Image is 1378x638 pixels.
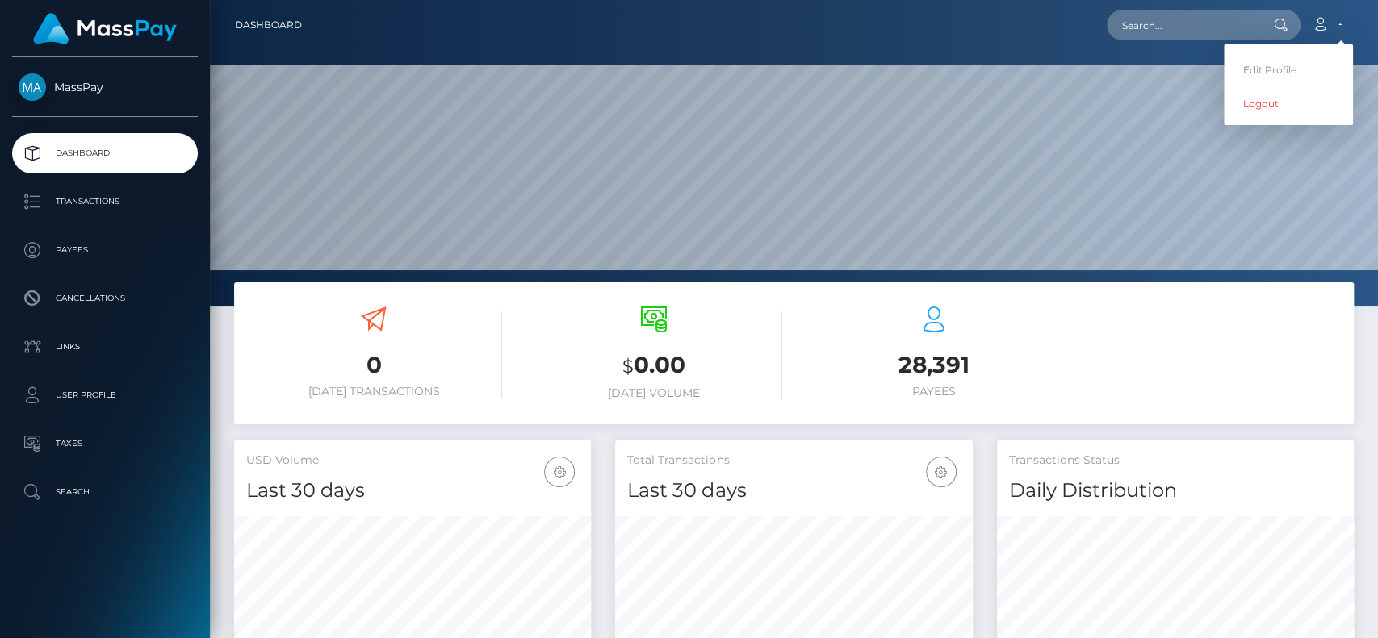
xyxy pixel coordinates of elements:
a: Taxes [12,423,198,464]
p: Taxes [19,432,191,456]
h6: [DATE] Volume [526,386,782,400]
a: Search [12,472,198,512]
h6: Payees [806,385,1062,398]
p: Dashboard [19,141,191,165]
img: MassPay Logo [33,13,177,44]
h5: Transactions Status [1009,452,1342,469]
p: Transactions [19,190,191,214]
h4: Last 30 days [246,477,579,505]
h6: [DATE] Transactions [246,385,502,398]
p: User Profile [19,383,191,407]
a: Logout [1224,89,1353,119]
a: Dashboard [235,8,302,42]
p: Payees [19,238,191,262]
small: $ [622,355,634,377]
p: Search [19,480,191,504]
img: MassPay [19,73,46,101]
a: Edit Profile [1224,55,1353,85]
h5: Total Transactions [627,452,960,469]
span: MassPay [12,80,198,94]
h3: 0 [246,349,502,381]
a: Transactions [12,181,198,222]
p: Cancellations [19,286,191,311]
a: Cancellations [12,278,198,319]
h5: USD Volume [246,452,579,469]
h3: 28,391 [806,349,1062,381]
a: Links [12,327,198,367]
p: Links [19,335,191,359]
a: User Profile [12,375,198,415]
h3: 0.00 [526,349,782,382]
h4: Last 30 days [627,477,960,505]
a: Dashboard [12,133,198,173]
h4: Daily Distribution [1009,477,1342,505]
a: Payees [12,230,198,270]
input: Search... [1107,10,1259,40]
